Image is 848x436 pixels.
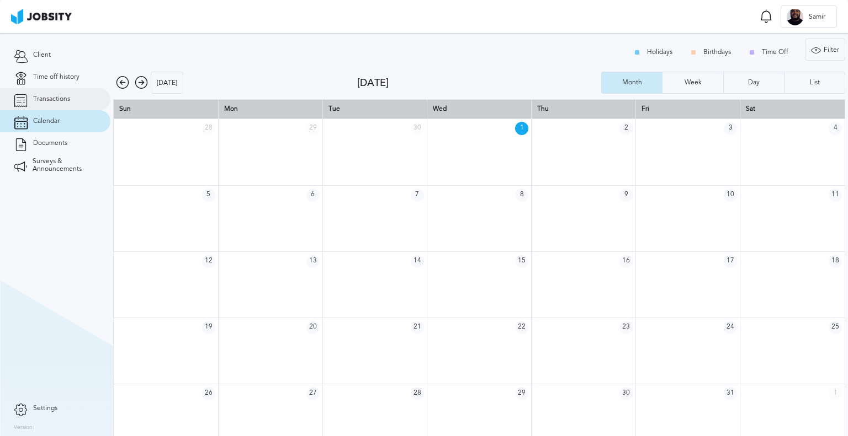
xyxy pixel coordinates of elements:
span: 19 [202,321,215,334]
span: 21 [411,321,424,334]
span: 22 [515,321,528,334]
span: 23 [619,321,633,334]
span: Surveys & Announcements [33,158,97,173]
div: Month [617,79,648,87]
span: 12 [202,255,215,268]
div: Filter [805,39,845,61]
span: 1 [515,122,528,135]
span: 31 [724,387,737,400]
div: Day [743,79,765,87]
span: 9 [619,189,633,202]
img: ab4bad089aa723f57921c736e9817d99.png [11,9,72,24]
span: 28 [202,122,215,135]
span: 29 [515,387,528,400]
span: 8 [515,189,528,202]
span: 5 [202,189,215,202]
span: 11 [829,189,842,202]
span: 20 [306,321,320,334]
span: 24 [724,321,737,334]
div: Week [679,79,707,87]
div: S [787,9,803,25]
button: SSamir [781,6,837,28]
span: 2 [619,122,633,135]
span: Client [33,51,51,59]
span: 18 [829,255,842,268]
button: Day [723,72,784,94]
span: Mon [224,105,238,112]
button: Filter [805,39,845,61]
span: 17 [724,255,737,268]
span: 4 [829,122,842,135]
span: 28 [411,387,424,400]
span: 6 [306,189,320,202]
span: Sun [119,105,131,112]
span: Samir [803,13,831,21]
div: [DATE] [357,77,601,89]
span: 1 [829,387,842,400]
span: Calendar [33,117,60,125]
span: Settings [33,405,57,412]
button: Month [601,72,662,94]
span: Sat [746,105,755,112]
span: 10 [724,189,737,202]
span: Transactions [33,95,70,103]
span: 30 [619,387,633,400]
span: 25 [829,321,842,334]
button: Week [662,72,723,94]
span: Time off history [33,73,79,81]
span: 13 [306,255,320,268]
span: 30 [411,122,424,135]
button: [DATE] [151,72,183,94]
span: Wed [433,105,447,112]
span: 14 [411,255,424,268]
span: 29 [306,122,320,135]
span: 15 [515,255,528,268]
span: Tue [328,105,340,112]
span: 3 [724,122,737,135]
span: 7 [411,189,424,202]
span: 16 [619,255,633,268]
span: Fri [642,105,649,112]
span: Thu [537,105,549,112]
button: List [784,72,845,94]
div: List [804,79,825,87]
span: 26 [202,387,215,400]
span: Documents [33,139,67,147]
label: Version: [14,424,34,431]
span: 27 [306,387,320,400]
